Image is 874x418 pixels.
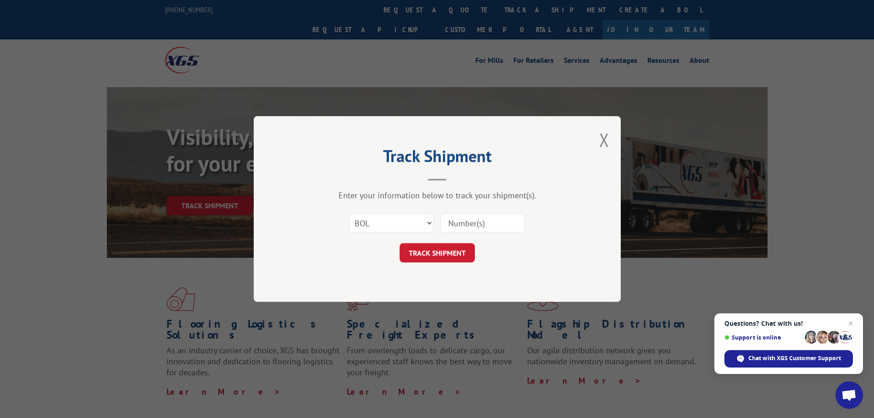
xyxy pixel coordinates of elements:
div: Chat with XGS Customer Support [724,350,853,368]
input: Number(s) [440,213,525,233]
span: Questions? Chat with us! [724,320,853,327]
span: Chat with XGS Customer Support [748,354,841,362]
div: Open chat [835,381,863,409]
div: Enter your information below to track your shipment(s). [300,190,575,201]
span: Support is online [724,334,802,341]
span: Close chat [845,318,856,329]
button: TRACK SHIPMENT [400,243,475,262]
h2: Track Shipment [300,150,575,167]
button: Close modal [599,128,609,152]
